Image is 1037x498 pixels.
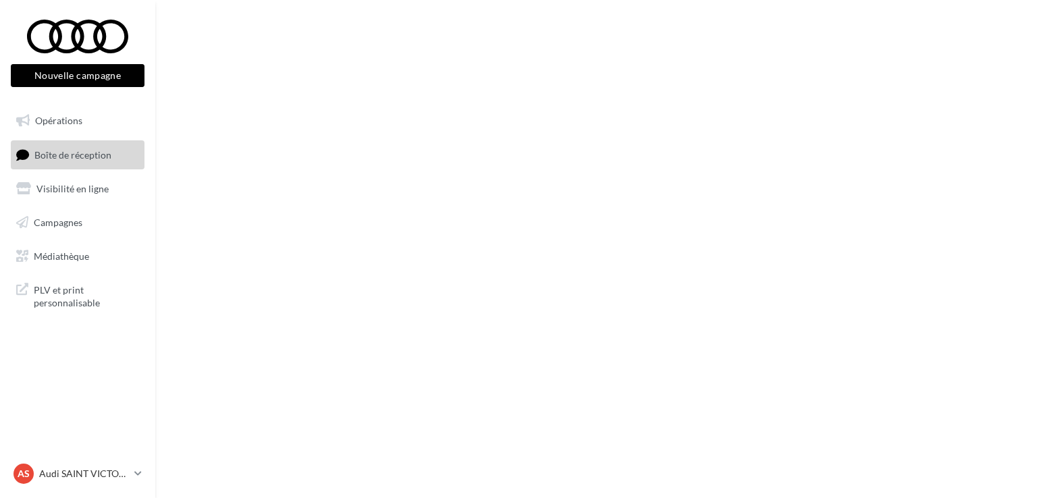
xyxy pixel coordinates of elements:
a: Médiathèque [8,242,147,271]
span: Opérations [35,115,82,126]
a: Campagnes [8,209,147,237]
a: PLV et print personnalisable [8,275,147,315]
a: Boîte de réception [8,140,147,169]
a: Visibilité en ligne [8,175,147,203]
a: Opérations [8,107,147,135]
span: Boîte de réception [34,148,111,160]
span: AS [18,467,30,480]
span: Visibilité en ligne [36,183,109,194]
a: AS Audi SAINT VICTORET [11,461,144,487]
span: Campagnes [34,217,82,228]
p: Audi SAINT VICTORET [39,467,129,480]
button: Nouvelle campagne [11,64,144,87]
span: PLV et print personnalisable [34,281,139,310]
span: Médiathèque [34,250,89,261]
